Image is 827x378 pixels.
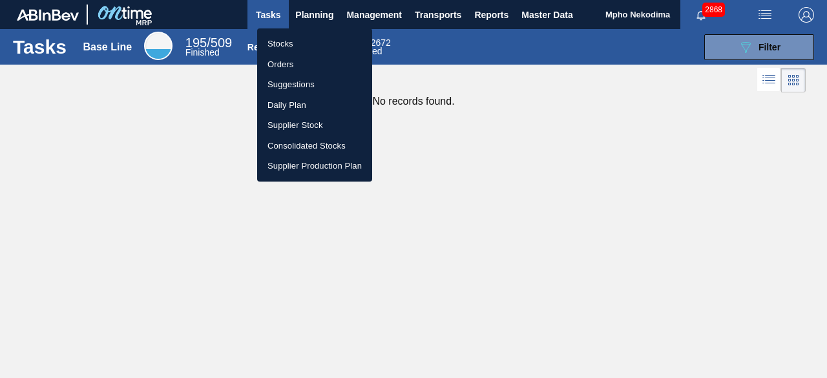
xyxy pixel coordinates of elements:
[257,156,372,176] a: Supplier Production Plan
[257,115,372,136] a: Supplier Stock
[257,74,372,95] a: Suggestions
[257,54,372,75] a: Orders
[257,136,372,156] a: Consolidated Stocks
[257,34,372,54] a: Stocks
[257,95,372,116] a: Daily Plan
